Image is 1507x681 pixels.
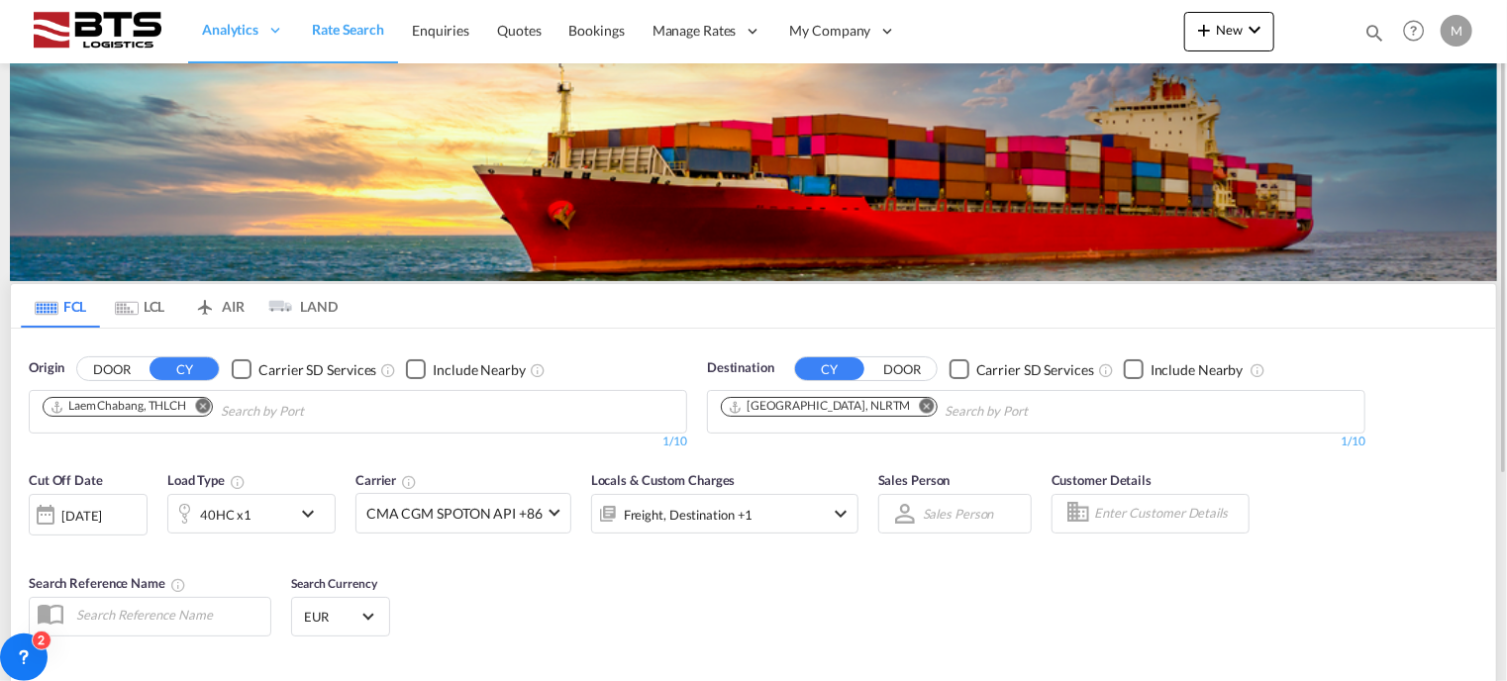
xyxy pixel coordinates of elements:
[21,284,338,328] md-pagination-wrapper: Use the left and right arrow keys to navigate between tabs
[202,20,258,40] span: Analytics
[497,22,541,39] span: Quotes
[728,398,911,415] div: Rotterdam, NLRTM
[795,357,864,380] button: CY
[1250,362,1265,378] md-icon: Unchecked: Ignores neighbouring ports when fetching rates.Checked : Includes neighbouring ports w...
[312,21,384,38] span: Rate Search
[29,358,64,378] span: Origin
[401,474,417,490] md-icon: The selected Trucker/Carrierwill be displayed in the rate results If the rates are from another f...
[1184,12,1274,51] button: icon-plus 400-fgNewicon-chevron-down
[232,358,376,379] md-checkbox: Checkbox No Ink
[1094,499,1243,529] input: Enter Customer Details
[790,21,871,41] span: My Company
[66,600,270,630] input: Search Reference Name
[30,9,163,53] img: cdcc71d0be7811ed9adfbf939d2aa0e8.png
[1363,22,1385,51] div: icon-magnify
[921,499,996,528] md-select: Sales Person
[182,398,212,418] button: Remove
[1124,358,1244,379] md-checkbox: Checkbox No Ink
[77,358,147,381] button: DOOR
[976,360,1094,380] div: Carrier SD Services
[167,494,336,534] div: 40HC x1icon-chevron-down
[29,472,103,488] span: Cut Off Date
[569,22,625,39] span: Bookings
[10,63,1497,281] img: LCL+%26+FCL+BACKGROUND.png
[412,22,469,39] span: Enquiries
[21,284,100,328] md-tab-item: FCL
[1192,22,1266,38] span: New
[50,398,190,415] div: Press delete to remove this chip.
[366,504,543,524] span: CMA CGM SPOTON API +86
[29,434,687,450] div: 1/10
[1397,14,1431,48] span: Help
[624,501,753,529] div: Freight Destination Factory Stuffing
[40,391,417,428] md-chips-wrap: Chips container. Use arrow keys to select chips.
[1243,18,1266,42] md-icon: icon-chevron-down
[707,358,774,378] span: Destination
[728,398,915,415] div: Press delete to remove this chip.
[1192,18,1216,42] md-icon: icon-plus 400-fg
[258,360,376,380] div: Carrier SD Services
[1397,14,1441,49] div: Help
[1098,362,1114,378] md-icon: Unchecked: Search for CY (Container Yard) services for all selected carriers.Checked : Search for...
[230,474,246,490] md-icon: icon-information-outline
[591,494,858,534] div: Freight Destination Factory Stuffingicon-chevron-down
[867,358,937,381] button: DOOR
[100,284,179,328] md-tab-item: LCL
[29,494,148,535] div: [DATE]
[291,576,377,591] span: Search Currency
[1441,15,1472,47] div: M
[355,472,417,488] span: Carrier
[200,501,251,529] div: 40HC x1
[50,398,186,415] div: Laem Chabang, THLCH
[433,360,526,380] div: Include Nearby
[707,434,1365,450] div: 1/10
[1363,22,1385,44] md-icon: icon-magnify
[170,577,186,593] md-icon: Your search will be saved by the below given name
[150,357,219,380] button: CY
[296,502,330,526] md-icon: icon-chevron-down
[829,502,853,526] md-icon: icon-chevron-down
[653,21,737,41] span: Manage Rates
[406,358,526,379] md-checkbox: Checkbox No Ink
[380,362,396,378] md-icon: Unchecked: Search for CY (Container Yard) services for all selected carriers.Checked : Search for...
[221,396,409,428] input: Chips input.
[193,295,217,310] md-icon: icon-airplane
[907,398,937,418] button: Remove
[179,284,258,328] md-tab-item: AIR
[167,472,246,488] span: Load Type
[61,507,102,525] div: [DATE]
[29,575,186,591] span: Search Reference Name
[878,472,951,488] span: Sales Person
[946,396,1134,428] input: Chips input.
[302,602,379,631] md-select: Select Currency: € EUREuro
[304,608,359,626] span: EUR
[258,284,338,328] md-tab-item: LAND
[1052,472,1152,488] span: Customer Details
[718,391,1142,428] md-chips-wrap: Chips container. Use arrow keys to select chips.
[29,533,44,559] md-datepicker: Select
[950,358,1094,379] md-checkbox: Checkbox No Ink
[1151,360,1244,380] div: Include Nearby
[530,362,546,378] md-icon: Unchecked: Ignores neighbouring ports when fetching rates.Checked : Includes neighbouring ports w...
[591,472,736,488] span: Locals & Custom Charges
